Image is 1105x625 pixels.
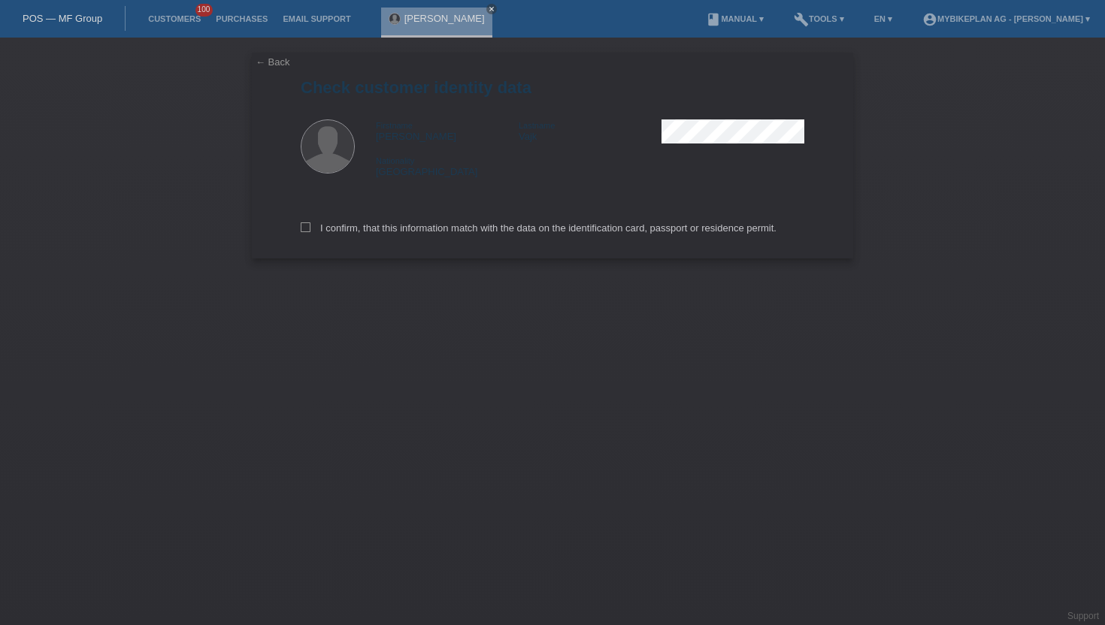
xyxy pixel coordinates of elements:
a: close [486,4,497,14]
h1: Check customer identity data [301,78,804,97]
a: [PERSON_NAME] [404,13,485,24]
div: Vajk [519,119,661,142]
a: ← Back [256,56,290,68]
a: account_circleMybikeplan AG - [PERSON_NAME] ▾ [915,14,1097,23]
a: Purchases [208,14,275,23]
a: EN ▾ [867,14,900,23]
div: [PERSON_NAME] [376,119,519,142]
i: build [794,12,809,27]
label: I confirm, that this information match with the data on the identification card, passport or resi... [301,222,777,234]
i: account_circle [922,12,937,27]
span: Firstname [376,121,413,130]
a: Customers [141,14,208,23]
span: Nationality [376,156,414,165]
a: Email Support [275,14,358,23]
div: [GEOGRAPHIC_DATA] [376,155,519,177]
a: Support [1067,611,1099,621]
a: bookManual ▾ [698,14,771,23]
i: book [706,12,721,27]
span: Lastname [519,121,555,130]
i: close [488,5,495,13]
a: buildTools ▾ [786,14,852,23]
a: POS — MF Group [23,13,102,24]
span: 100 [195,4,213,17]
